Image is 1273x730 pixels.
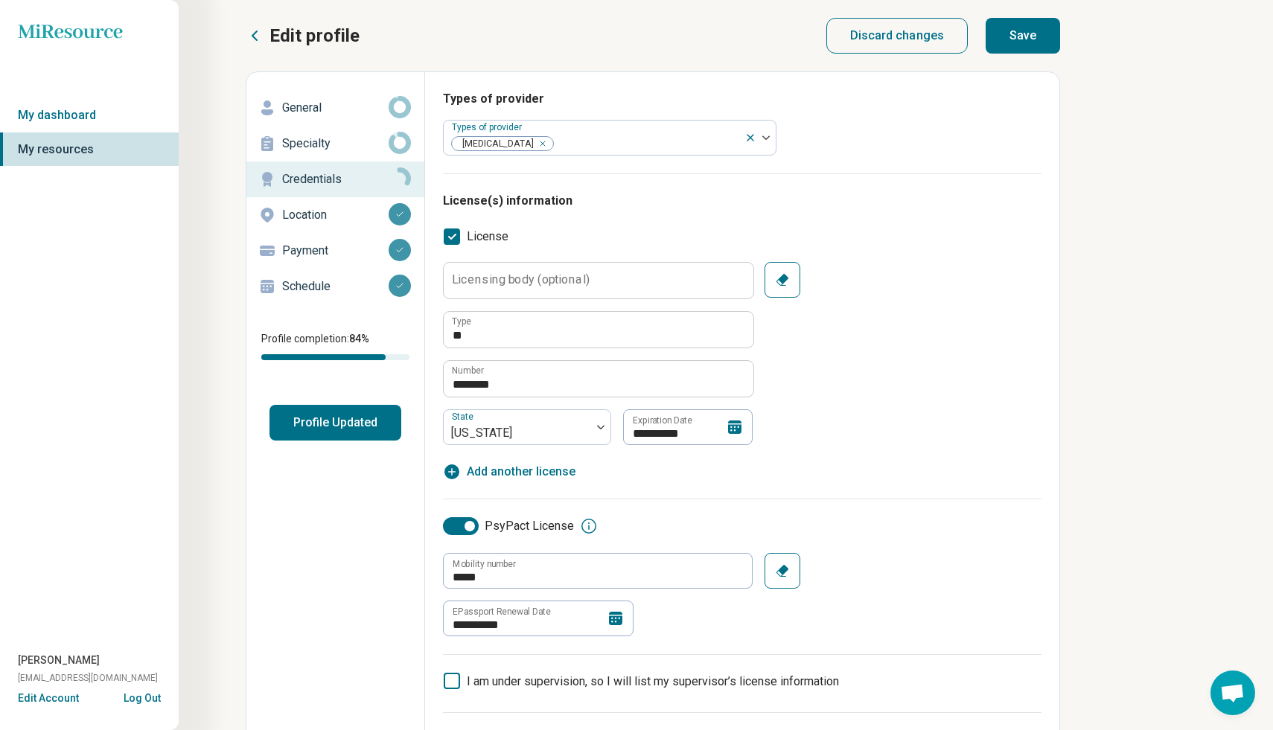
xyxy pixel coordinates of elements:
[452,137,538,151] span: [MEDICAL_DATA]
[826,18,969,54] button: Discard changes
[452,317,471,326] label: Type
[246,90,424,126] a: General
[18,671,158,685] span: [EMAIL_ADDRESS][DOMAIN_NAME]
[282,206,389,224] p: Location
[18,691,79,706] button: Edit Account
[467,228,508,246] span: License
[246,126,424,161] a: Specialty
[443,517,574,535] label: PsyPact License
[1210,670,1255,715] div: Open chat
[282,135,389,153] p: Specialty
[18,653,100,668] span: [PERSON_NAME]
[246,322,424,369] div: Profile completion:
[349,333,369,345] span: 84 %
[443,463,575,481] button: Add another license
[246,161,424,197] a: Credentials
[452,412,476,422] label: State
[246,197,424,233] a: Location
[282,242,389,260] p: Payment
[269,24,360,48] p: Edit profile
[261,354,409,360] div: Profile completion
[986,18,1060,54] button: Save
[467,463,575,481] span: Add another license
[467,674,839,688] span: I am under supervision, so I will list my supervisor’s license information
[443,90,1041,108] h3: Types of provider
[452,274,590,286] label: Licensing body (optional)
[124,691,161,702] button: Log Out
[452,122,525,132] label: Types of provider
[282,99,389,117] p: General
[246,269,424,304] a: Schedule
[282,170,389,188] p: Credentials
[246,233,424,269] a: Payment
[246,24,360,48] button: Edit profile
[444,312,753,348] input: credential.licenses.0.name
[443,192,1041,210] h3: License(s) information
[452,366,484,375] label: Number
[282,278,389,295] p: Schedule
[269,405,401,441] button: Profile Updated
